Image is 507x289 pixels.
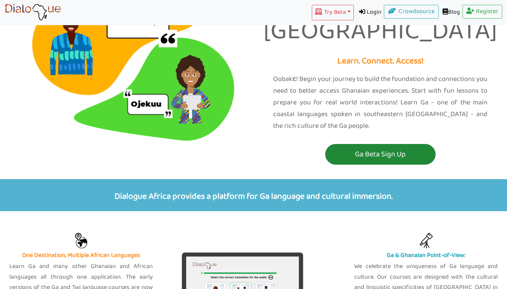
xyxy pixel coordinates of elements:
h5: One Destination, Multiple African Languages [9,252,153,259]
p: Learn. Connect. Access! [259,54,502,69]
button: Try Beta [312,5,354,20]
button: Ga Beta Sign Up [325,144,436,165]
p: Oobakɛ! Begin your journey to build the foundation and connections you need to better access Ghan... [273,73,487,132]
a: Register [463,5,503,19]
img: celebrate african culture pride app [418,233,434,248]
a: Crowdsource [384,5,439,19]
p: Dialogue Africa provides a platform for Ga language and cultural immersion. [5,179,502,211]
img: learn African language platform app [5,4,61,21]
a: Login [354,5,384,20]
h5: Ga & Ghanaian Point-of-View: [354,252,498,259]
img: Yoruba, Hausa, Bambara, Igbo, Twi, Shona, Swahili, Oromo, Amharic, Ewe, Ga app [73,233,89,248]
a: Blog [439,5,463,20]
p: Ga Beta Sign Up [327,148,434,161]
